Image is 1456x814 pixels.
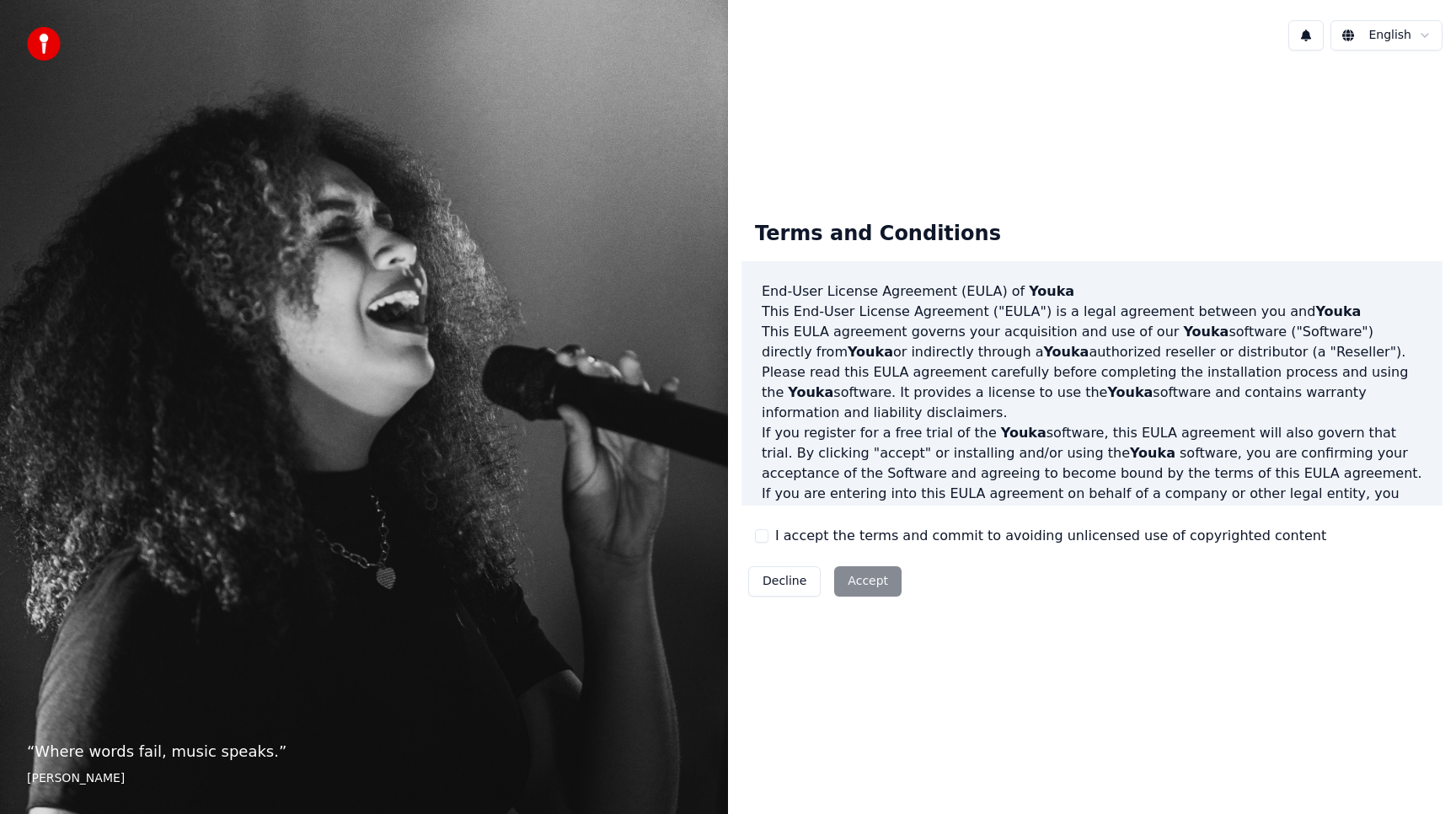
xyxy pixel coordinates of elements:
[762,484,1422,585] p: If you are entering into this EULA agreement on behalf of a company or other legal entity, you re...
[848,344,893,360] span: Youka
[1183,324,1228,340] span: Youka
[762,302,1422,322] p: This End-User License Agreement ("EULA") is a legal agreement between you and
[762,322,1422,362] p: This EULA agreement governs your acquisition and use of our software ("Software") directly from o...
[762,281,1422,302] h3: End-User License Agreement (EULA) of
[27,27,61,61] img: youka
[27,740,701,763] p: “ Where words fail, music speaks. ”
[1130,445,1175,461] span: Youka
[1043,344,1089,360] span: Youka
[775,526,1326,546] label: I accept the terms and commit to avoiding unlicensed use of copyrighted content
[748,566,821,597] button: Decline
[1029,283,1074,299] span: Youka
[762,423,1422,484] p: If you register for a free trial of the software, this EULA agreement will also govern that trial...
[1001,425,1046,441] span: Youka
[788,384,833,400] span: Youka
[762,362,1422,423] p: Please read this EULA agreement carefully before completing the installation process and using th...
[27,770,701,787] footer: [PERSON_NAME]
[1315,303,1361,319] span: Youka
[1107,384,1153,400] span: Youka
[741,207,1014,261] div: Terms and Conditions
